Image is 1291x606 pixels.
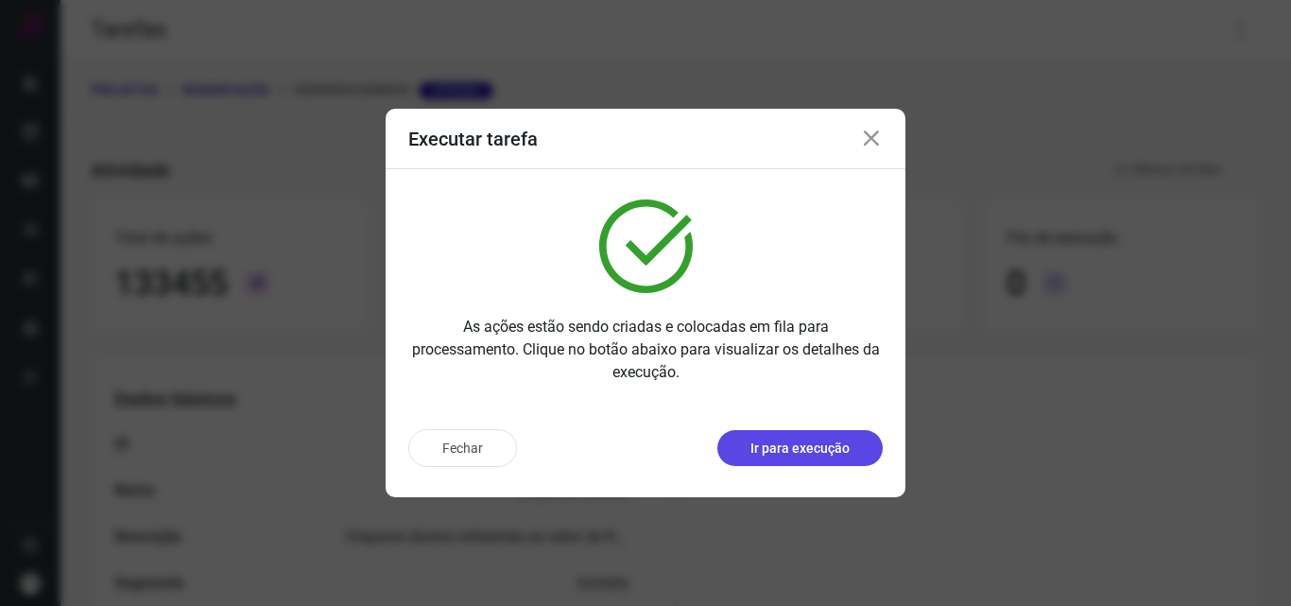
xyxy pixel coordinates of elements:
p: As ações estão sendo criadas e colocadas em fila para processamento. Clique no botão abaixo para ... [408,316,883,384]
h3: Executar tarefa [408,128,538,150]
button: Ir para execução [717,430,883,466]
p: Ir para execução [750,439,850,459]
img: verified.svg [599,199,693,293]
button: Fechar [408,429,517,467]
